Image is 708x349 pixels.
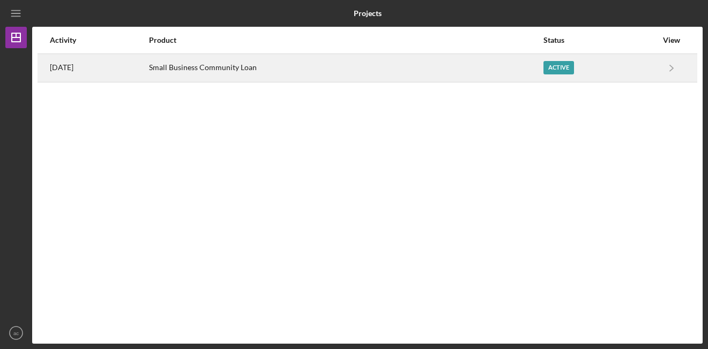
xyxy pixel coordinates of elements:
[50,63,73,72] time: 2025-09-24 19:12
[354,9,382,18] b: Projects
[658,36,685,44] div: View
[5,322,27,344] button: ac
[543,36,657,44] div: Status
[50,36,148,44] div: Activity
[149,55,542,81] div: Small Business Community Loan
[149,36,542,44] div: Product
[543,61,574,74] div: Active
[13,330,19,336] text: ac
